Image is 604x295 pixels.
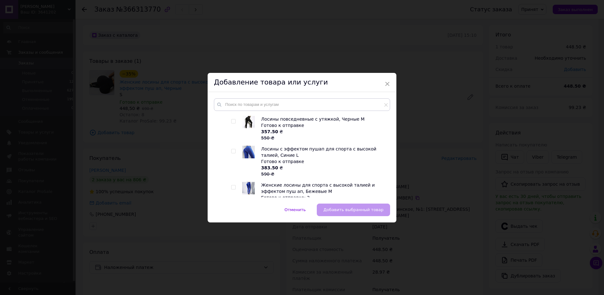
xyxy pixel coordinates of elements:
span: 550 ₴ [261,135,274,140]
span: Лосины повседневные с утяжкой, Черные M [261,117,365,122]
b: 357.50 [261,129,278,134]
div: Добавление товара или услуги [208,73,396,92]
div: ₴ [261,165,387,177]
button: Отменить [278,204,312,216]
img: Лосины повседневные с утяжкой, Черные M [243,116,255,128]
div: Готово к отправке [261,122,387,128]
div: ₴ [261,128,387,141]
input: Поиск по товарам и услугам [214,98,390,111]
span: Лосины с эффектом пушап для спорта с высокой талией, Синие L [261,146,376,158]
span: × [384,79,390,89]
div: Готово к отправке [261,158,387,165]
b: 383.50 [261,165,278,170]
div: Готово к отправке: 2 [261,194,387,201]
span: 590 ₴ [261,172,274,177]
img: Женские лосины для спорта с высокой талией и эффектом пуш ап, Бежевые M [242,182,255,194]
span: Женские лосины для спорта с высокой талией и эффектом пуш ап, Бежевые M [261,183,375,194]
img: Лосины с эффектом пушап для спорта с высокой талией, Синие L [242,146,255,158]
span: Отменить [284,207,306,212]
